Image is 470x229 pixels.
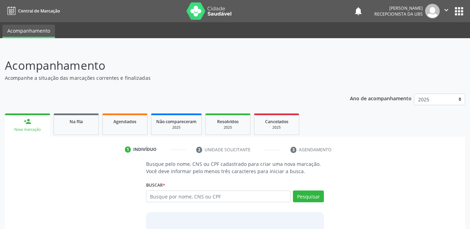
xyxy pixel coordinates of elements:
span: Na fila [70,119,83,125]
div: [PERSON_NAME] [374,5,423,11]
div: 2025 [210,125,245,130]
a: Acompanhamento [2,25,55,38]
span: Resolvidos [217,119,239,125]
span: Agendados [113,119,136,125]
span: Central de Marcação [18,8,60,14]
i:  [443,6,450,14]
p: Acompanhe a situação das marcações correntes e finalizadas [5,74,327,82]
div: Indivíduo [133,146,157,153]
div: 2025 [156,125,197,130]
p: Ano de acompanhamento [350,94,412,102]
span: Recepcionista da UBS [374,11,423,17]
button:  [440,4,453,18]
div: Nova marcação [10,127,45,132]
div: 1 [125,146,131,153]
button: Pesquisar [293,190,324,202]
div: person_add [24,118,31,125]
button: notifications [353,6,363,16]
span: Cancelados [265,119,288,125]
a: Central de Marcação [5,5,60,17]
button: apps [453,5,465,17]
p: Busque pelo nome, CNS ou CPF cadastrado para criar uma nova marcação. Você deve informar pelo men... [146,160,324,175]
input: Busque por nome, CNS ou CPF [146,190,291,202]
p: Acompanhamento [5,57,327,74]
div: 2025 [259,125,294,130]
label: Buscar [146,180,165,190]
span: Não compareceram [156,119,197,125]
img: img [425,4,440,18]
